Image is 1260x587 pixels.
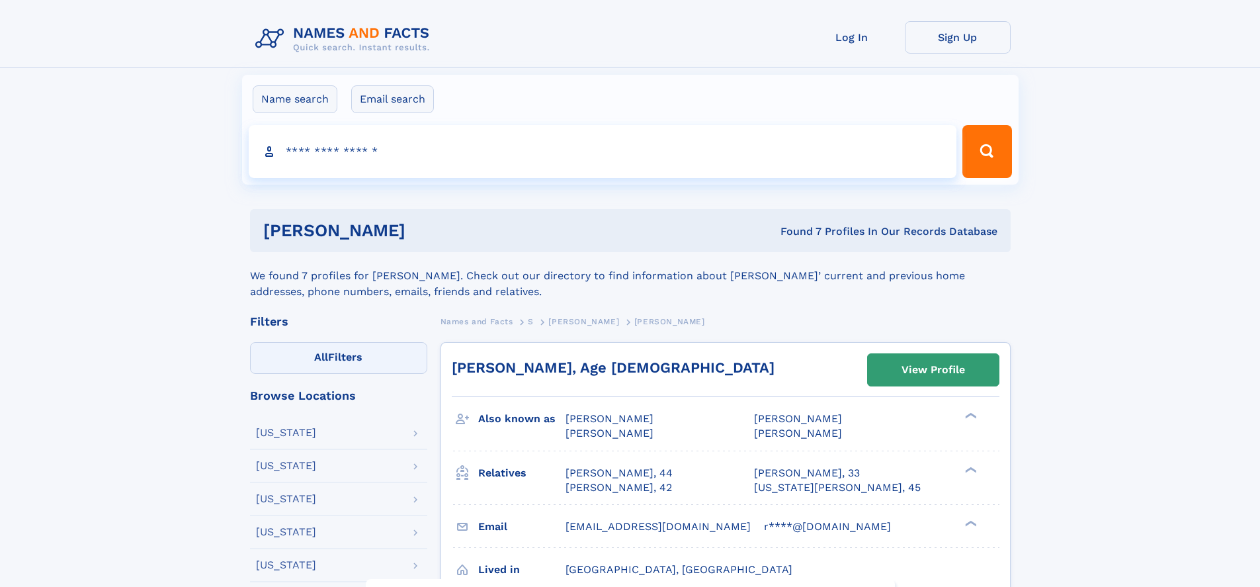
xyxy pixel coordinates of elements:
[256,560,316,570] div: [US_STATE]
[250,252,1011,300] div: We found 7 profiles for [PERSON_NAME]. Check out our directory to find information about [PERSON_...
[256,494,316,504] div: [US_STATE]
[250,390,427,402] div: Browse Locations
[593,224,997,239] div: Found 7 Profiles In Our Records Database
[566,480,672,495] a: [PERSON_NAME], 42
[754,427,842,439] span: [PERSON_NAME]
[566,520,751,533] span: [EMAIL_ADDRESS][DOMAIN_NAME]
[566,412,653,425] span: [PERSON_NAME]
[962,125,1011,178] button: Search Button
[566,427,653,439] span: [PERSON_NAME]
[962,465,978,474] div: ❯
[250,342,427,374] label: Filters
[452,359,775,376] a: [PERSON_NAME], Age [DEMOGRAPHIC_DATA]
[253,85,337,113] label: Name search
[528,317,534,326] span: S
[566,466,673,480] a: [PERSON_NAME], 44
[905,21,1011,54] a: Sign Up
[263,222,593,239] h1: [PERSON_NAME]
[351,85,434,113] label: Email search
[754,466,860,480] a: [PERSON_NAME], 33
[256,461,316,471] div: [US_STATE]
[478,559,566,581] h3: Lived in
[566,563,792,576] span: [GEOGRAPHIC_DATA], [GEOGRAPHIC_DATA]
[314,351,328,363] span: All
[548,317,619,326] span: [PERSON_NAME]
[799,21,905,54] a: Log In
[754,480,921,495] a: [US_STATE][PERSON_NAME], 45
[256,527,316,537] div: [US_STATE]
[441,313,513,330] a: Names and Facts
[902,355,965,385] div: View Profile
[634,317,705,326] span: [PERSON_NAME]
[754,412,842,425] span: [PERSON_NAME]
[868,354,999,386] a: View Profile
[478,408,566,430] h3: Also known as
[528,313,534,330] a: S
[548,313,619,330] a: [PERSON_NAME]
[256,428,316,438] div: [US_STATE]
[962,519,978,527] div: ❯
[478,516,566,538] h3: Email
[249,125,957,178] input: search input
[250,21,441,57] img: Logo Names and Facts
[478,462,566,484] h3: Relatives
[962,412,978,420] div: ❯
[250,316,427,328] div: Filters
